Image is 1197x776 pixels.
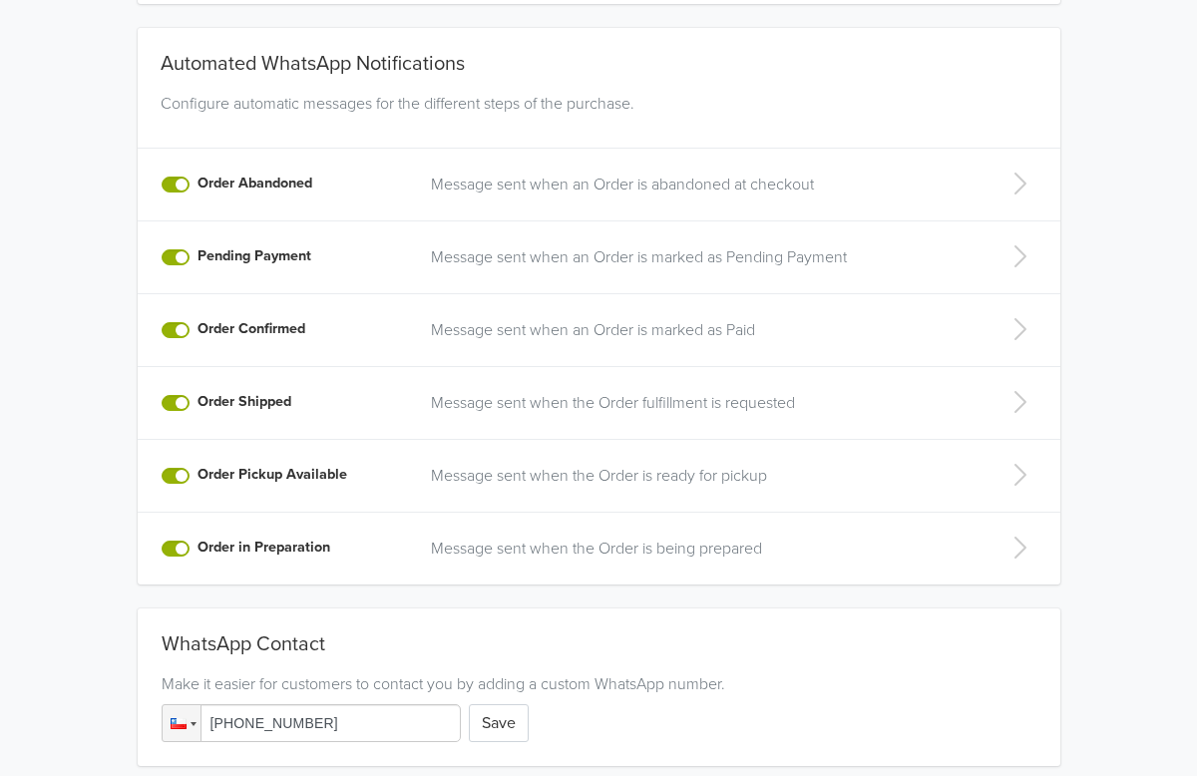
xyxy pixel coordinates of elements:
a: Message sent when the Order fulfillment is requested [431,391,967,415]
label: Order Confirmed [198,318,305,340]
label: Order in Preparation [198,537,330,559]
div: Make it easier for customers to contact you by adding a custom WhatsApp number. [162,672,1036,696]
a: Message sent when an Order is marked as Paid [431,318,967,342]
label: Order Shipped [198,391,291,413]
div: Chile: + 56 [163,705,200,741]
a: Message sent when an Order is marked as Pending Payment [431,245,967,269]
label: Pending Payment [198,245,311,267]
label: Order Pickup Available [198,464,347,486]
div: WhatsApp Contact [162,632,1036,664]
input: 1 (702) 123-4567 [162,704,461,742]
label: Order Abandoned [198,173,312,194]
div: Configure automatic messages for the different steps of the purchase. [153,92,1045,140]
a: Message sent when the Order is being prepared [431,537,967,561]
a: Message sent when the Order is ready for pickup [431,464,967,488]
div: Automated WhatsApp Notifications [153,28,1045,84]
a: Message sent when an Order is abandoned at checkout [431,173,967,196]
button: Save [469,704,529,742]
